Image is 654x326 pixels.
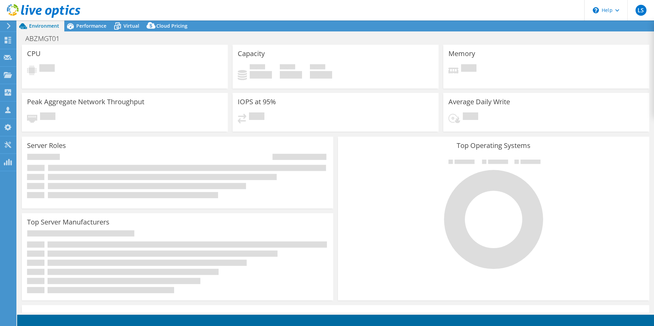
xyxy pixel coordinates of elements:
[27,142,66,149] h3: Server Roles
[39,64,55,73] span: Pending
[280,64,295,71] span: Free
[22,35,70,42] h1: ABZMGT01
[250,71,272,79] h4: 0 GiB
[310,71,332,79] h4: 0 GiB
[238,98,276,106] h3: IOPS at 95%
[343,142,644,149] h3: Top Operating Systems
[27,98,144,106] h3: Peak Aggregate Network Throughput
[76,23,106,29] span: Performance
[593,7,599,13] svg: \n
[310,64,325,71] span: Total
[40,112,55,122] span: Pending
[280,71,302,79] h4: 0 GiB
[123,23,139,29] span: Virtual
[29,23,59,29] span: Environment
[249,112,264,122] span: Pending
[27,218,109,226] h3: Top Server Manufacturers
[238,50,265,57] h3: Capacity
[27,50,41,57] h3: CPU
[448,98,510,106] h3: Average Daily Write
[636,5,646,16] span: LS
[448,50,475,57] h3: Memory
[461,64,476,73] span: Pending
[156,23,187,29] span: Cloud Pricing
[250,64,265,71] span: Used
[463,112,478,122] span: Pending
